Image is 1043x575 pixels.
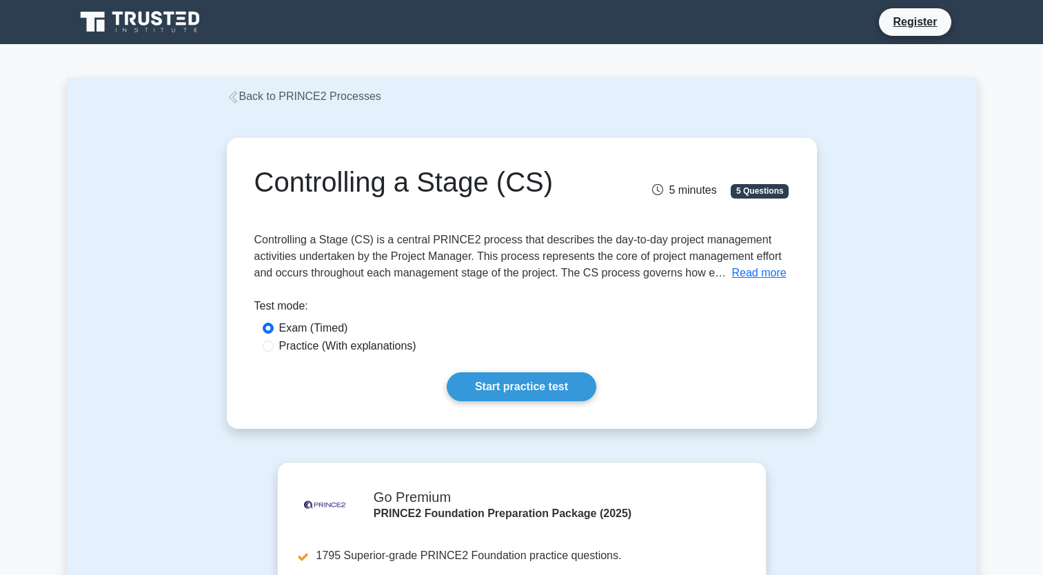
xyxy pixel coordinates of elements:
a: Register [884,13,945,30]
label: Practice (With explanations) [279,338,416,354]
a: Start practice test [447,372,596,401]
label: Exam (Timed) [279,320,348,336]
span: Controlling a Stage (CS) is a central PRINCE2 process that describes the day-to-day project manag... [254,234,782,279]
h1: Controlling a Stage (CS) [254,165,605,199]
button: Read more [732,265,787,281]
a: Back to PRINCE2 Processes [227,90,381,102]
span: 5 Questions [731,184,789,198]
span: 5 minutes [652,184,716,196]
div: Test mode: [254,298,789,320]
